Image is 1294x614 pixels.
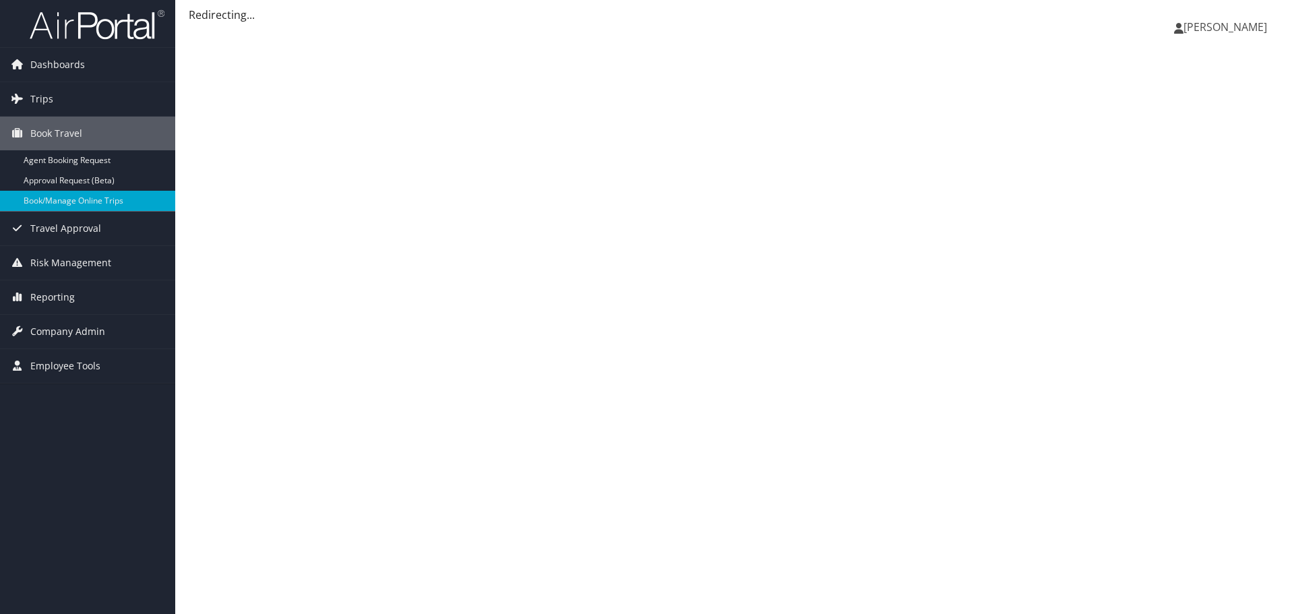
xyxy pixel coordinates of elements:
[30,315,105,348] span: Company Admin
[30,48,85,82] span: Dashboards
[1183,20,1267,34] span: [PERSON_NAME]
[189,7,1281,23] div: Redirecting...
[1174,7,1281,47] a: [PERSON_NAME]
[30,212,101,245] span: Travel Approval
[30,246,111,280] span: Risk Management
[30,9,164,40] img: airportal-logo.png
[30,280,75,314] span: Reporting
[30,117,82,150] span: Book Travel
[30,349,100,383] span: Employee Tools
[30,82,53,116] span: Trips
